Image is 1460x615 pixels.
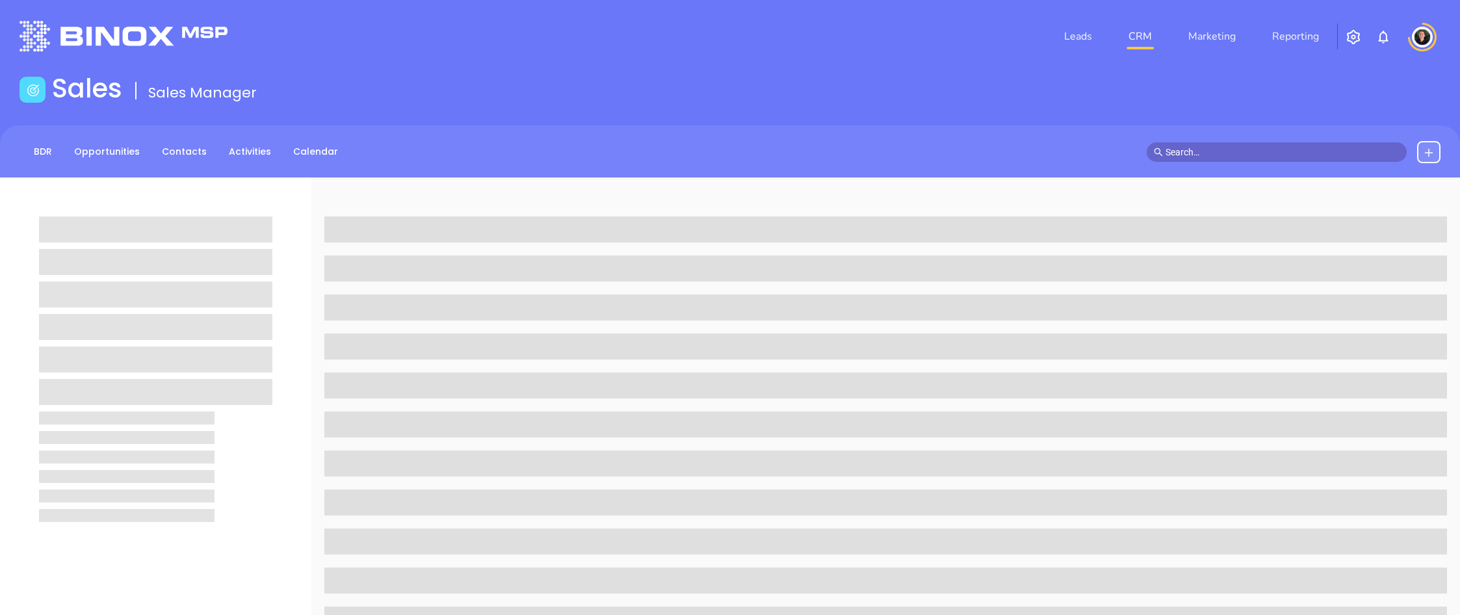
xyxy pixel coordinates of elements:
[52,73,122,104] h1: Sales
[26,141,60,163] a: BDR
[1154,148,1163,157] span: search
[1375,29,1391,45] img: iconNotification
[285,141,346,163] a: Calendar
[221,141,279,163] a: Activities
[1412,27,1433,47] img: user
[20,21,228,51] img: logo
[148,83,257,103] span: Sales Manager
[1267,23,1324,49] a: Reporting
[1346,29,1361,45] img: iconSetting
[154,141,215,163] a: Contacts
[1059,23,1097,49] a: Leads
[66,141,148,163] a: Opportunities
[1183,23,1241,49] a: Marketing
[1166,145,1400,159] input: Search…
[1123,23,1157,49] a: CRM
